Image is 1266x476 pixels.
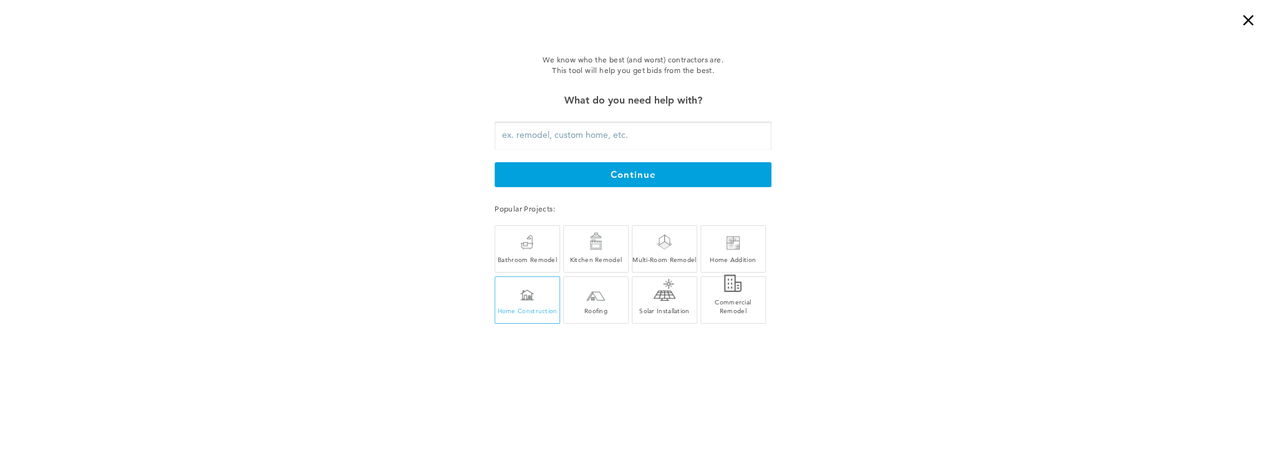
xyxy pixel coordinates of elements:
div: Popular Projects: [495,202,771,215]
div: Multi-Room Remodel [632,255,697,264]
div: Solar Installation [632,306,697,315]
div: What do you need help with? [495,92,771,109]
button: continue [495,162,771,187]
div: Home Construction [495,306,559,315]
div: Home Addition [701,255,765,264]
input: ex. remodel, custom home, etc. [495,122,771,150]
div: Kitchen Remodel [564,255,628,264]
div: We know who the best (and worst) contractors are. This tool will help you get bids from the best. [432,54,834,76]
div: Roofing [564,306,628,315]
div: Commercial Remodel [701,298,765,315]
div: Bathroom Remodel [495,255,559,264]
